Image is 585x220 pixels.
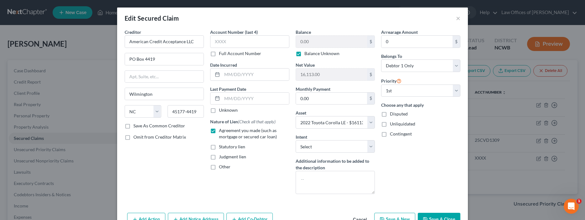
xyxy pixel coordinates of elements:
input: 0.00 [381,36,453,48]
span: (Check all that apply) [238,119,276,124]
label: Additional information to be added to the description [296,158,375,171]
span: Disputed [390,111,408,116]
div: $ [367,36,375,48]
input: 0.00 [296,69,367,80]
label: Save As Common Creditor [133,123,185,129]
input: Search creditor by name... [125,35,204,48]
div: $ [367,69,375,80]
span: Asset [296,110,306,115]
label: Balance Unknown [304,50,339,57]
span: Statutory lien [219,144,245,149]
span: Creditor [125,29,141,35]
input: XXXX [210,35,289,48]
span: Other [219,164,230,169]
label: Net Value [296,62,315,68]
span: Agreement you made (such as mortgage or secured car loan) [219,128,277,139]
label: Priority [381,77,401,84]
label: Choose any that apply [381,102,460,108]
label: Monthly Payment [296,86,330,92]
label: Date Incurred [210,62,237,68]
input: Enter zip... [168,105,204,118]
input: MM/DD/YYYY [222,93,289,105]
label: Account Number (last 4) [210,29,258,35]
span: Belongs To [381,54,402,59]
label: Intent [296,134,307,140]
label: Arrearage Amount [381,29,418,35]
div: Edit Secured Claim [125,14,179,23]
iframe: Intercom live chat [564,199,579,214]
label: Balance [296,29,311,35]
span: Contingent [390,131,412,136]
span: Judgment lien [219,154,246,159]
span: Omit from Creditor Matrix [133,134,186,140]
span: 1 [577,199,582,204]
input: MM/DD/YYYY [222,69,289,80]
button: × [456,14,460,22]
label: Full Account Number [219,50,261,57]
input: Apt, Suite, etc... [125,71,204,83]
div: $ [453,36,460,48]
label: Nature of Lien [210,118,276,125]
span: Unliquidated [390,121,415,126]
input: 0.00 [296,36,367,48]
input: Enter address... [125,53,204,65]
input: 0.00 [296,93,367,105]
input: Enter city... [125,88,204,100]
label: Unknown [219,107,238,113]
div: $ [367,93,375,105]
label: Last Payment Date [210,86,246,92]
